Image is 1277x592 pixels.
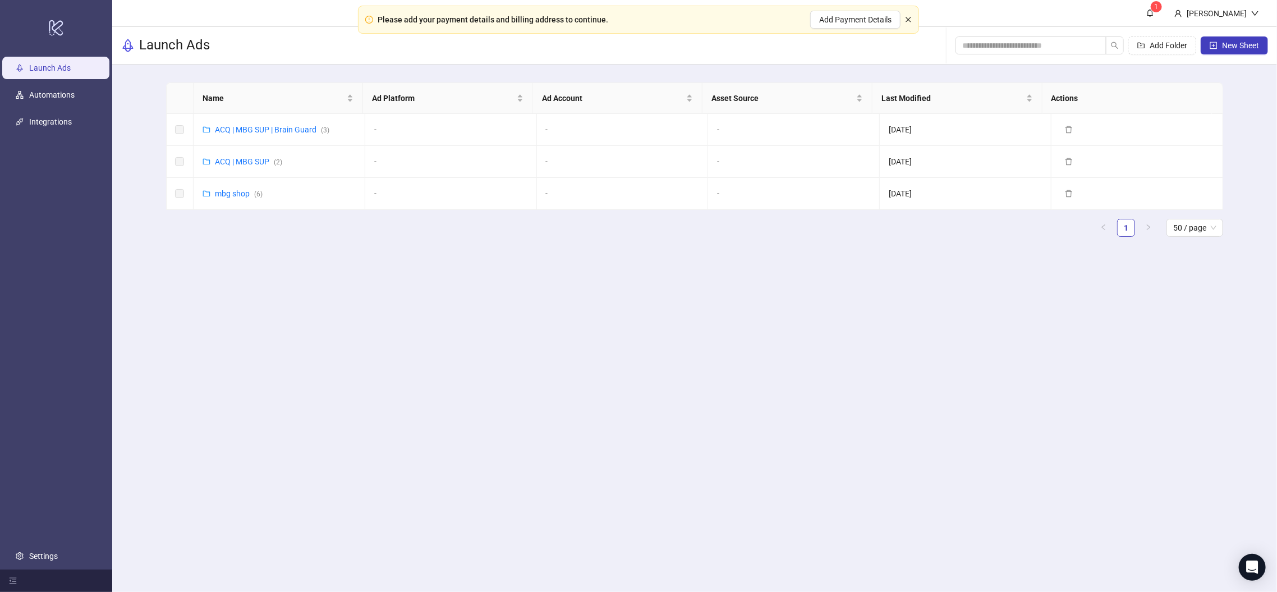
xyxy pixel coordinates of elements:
[708,146,880,178] td: -
[215,189,263,198] a: mbg shop(6)
[537,114,709,146] td: -
[1065,158,1073,166] span: delete
[365,178,537,210] td: -
[1111,42,1119,49] span: search
[1042,83,1212,114] th: Actions
[365,114,537,146] td: -
[1118,219,1134,236] a: 1
[29,64,71,73] a: Launch Ads
[1182,7,1251,20] div: [PERSON_NAME]
[203,92,345,104] span: Name
[905,16,912,23] span: close
[708,114,880,146] td: -
[215,157,282,166] a: ACQ | MBG SUP(2)
[702,83,872,114] th: Asset Source
[1095,219,1113,237] button: left
[365,16,373,24] span: exclamation-circle
[1140,219,1157,237] li: Next Page
[203,158,210,166] span: folder
[1251,10,1259,17] span: down
[194,83,364,114] th: Name
[365,146,537,178] td: -
[1174,10,1182,17] span: user
[881,92,1024,104] span: Last Modified
[29,552,58,561] a: Settings
[203,190,210,198] span: folder
[711,92,854,104] span: Asset Source
[880,114,1051,146] td: [DATE]
[29,91,75,100] a: Automations
[1128,36,1196,54] button: Add Folder
[1201,36,1268,54] button: New Sheet
[533,83,703,114] th: Ad Account
[810,11,901,29] button: Add Payment Details
[905,16,912,24] button: close
[542,92,685,104] span: Ad Account
[537,178,709,210] td: -
[1095,219,1113,237] li: Previous Page
[9,577,17,585] span: menu-fold
[819,15,892,24] span: Add Payment Details
[1100,224,1107,231] span: left
[880,146,1051,178] td: [DATE]
[1239,554,1266,581] div: Open Intercom Messenger
[215,125,329,134] a: ACQ | MBG SUP | Brain Guard(3)
[1155,3,1159,11] span: 1
[274,158,282,166] span: ( 2 )
[29,118,72,127] a: Integrations
[1151,1,1162,12] sup: 1
[1146,9,1154,17] span: bell
[872,83,1042,114] th: Last Modified
[880,178,1051,210] td: [DATE]
[1137,42,1145,49] span: folder-add
[1150,41,1187,50] span: Add Folder
[121,39,135,52] span: rocket
[203,126,210,134] span: folder
[1145,224,1152,231] span: right
[254,190,263,198] span: ( 6 )
[537,146,709,178] td: -
[321,126,329,134] span: ( 3 )
[372,92,515,104] span: Ad Platform
[1117,219,1135,237] li: 1
[1173,219,1216,236] span: 50 / page
[1140,219,1157,237] button: right
[139,36,210,54] h3: Launch Ads
[378,13,608,26] div: Please add your payment details and billing address to continue.
[1210,42,1218,49] span: plus-square
[1166,219,1223,237] div: Page Size
[363,83,533,114] th: Ad Platform
[708,178,880,210] td: -
[1065,190,1073,198] span: delete
[1222,41,1259,50] span: New Sheet
[1065,126,1073,134] span: delete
